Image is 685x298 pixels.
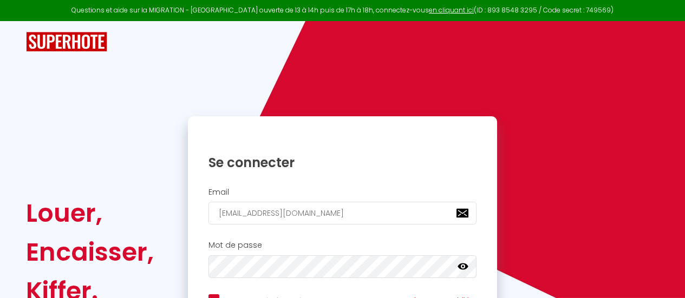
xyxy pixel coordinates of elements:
a: en cliquant ici [429,5,474,15]
img: SuperHote logo [26,32,107,52]
div: Encaisser, [26,233,154,271]
h2: Email [208,188,477,197]
h2: Mot de passe [208,241,477,250]
div: Louer, [26,194,154,233]
h1: Se connecter [208,154,477,171]
input: Ton Email [208,202,477,224]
